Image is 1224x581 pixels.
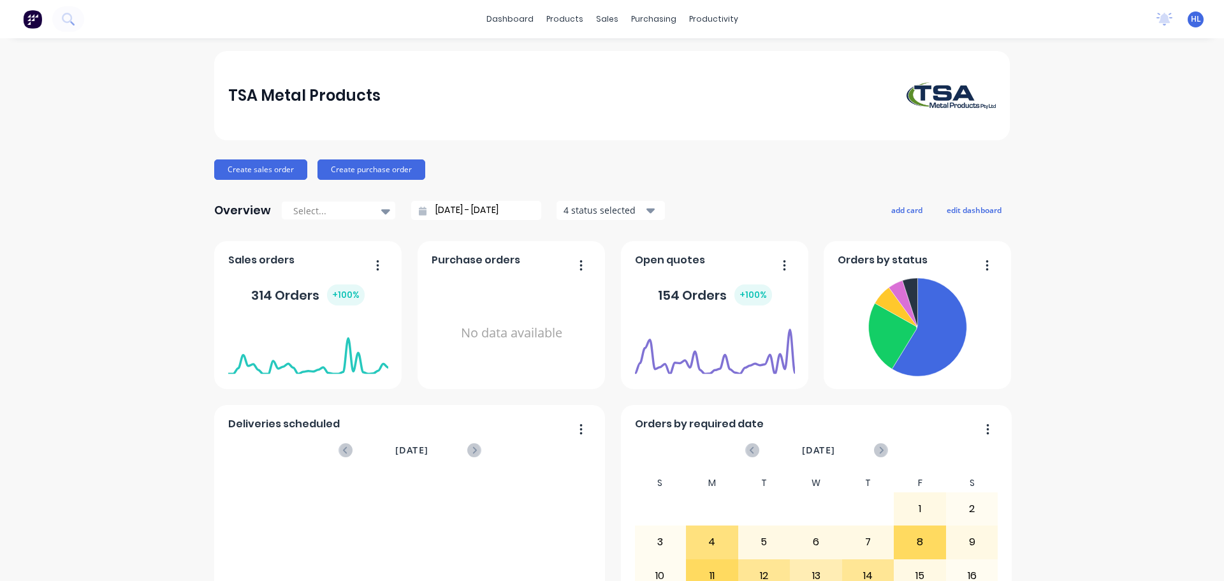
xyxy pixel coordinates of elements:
[739,526,790,558] div: 5
[683,10,745,29] div: productivity
[564,203,644,217] div: 4 status selected
[1191,13,1201,25] span: HL
[634,474,687,492] div: S
[843,526,894,558] div: 7
[432,273,592,393] div: No data available
[658,284,772,305] div: 154 Orders
[907,82,996,109] img: TSA Metal Products
[327,284,365,305] div: + 100 %
[635,253,705,268] span: Open quotes
[947,493,998,525] div: 2
[557,201,665,220] button: 4 status selected
[480,10,540,29] a: dashboard
[894,474,946,492] div: F
[838,253,928,268] span: Orders by status
[23,10,42,29] img: Factory
[734,284,772,305] div: + 100 %
[790,474,842,492] div: W
[947,526,998,558] div: 9
[635,526,686,558] div: 3
[540,10,590,29] div: products
[894,493,945,525] div: 1
[883,202,931,218] button: add card
[251,284,365,305] div: 314 Orders
[228,83,381,108] div: TSA Metal Products
[686,474,738,492] div: M
[228,416,340,432] span: Deliveries scheduled
[946,474,998,492] div: S
[842,474,894,492] div: T
[214,198,271,223] div: Overview
[802,443,835,457] span: [DATE]
[317,159,425,180] button: Create purchase order
[228,253,295,268] span: Sales orders
[590,10,625,29] div: sales
[432,253,520,268] span: Purchase orders
[687,526,738,558] div: 4
[214,159,307,180] button: Create sales order
[938,202,1010,218] button: edit dashboard
[790,526,841,558] div: 6
[395,443,428,457] span: [DATE]
[894,526,945,558] div: 8
[738,474,790,492] div: T
[625,10,683,29] div: purchasing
